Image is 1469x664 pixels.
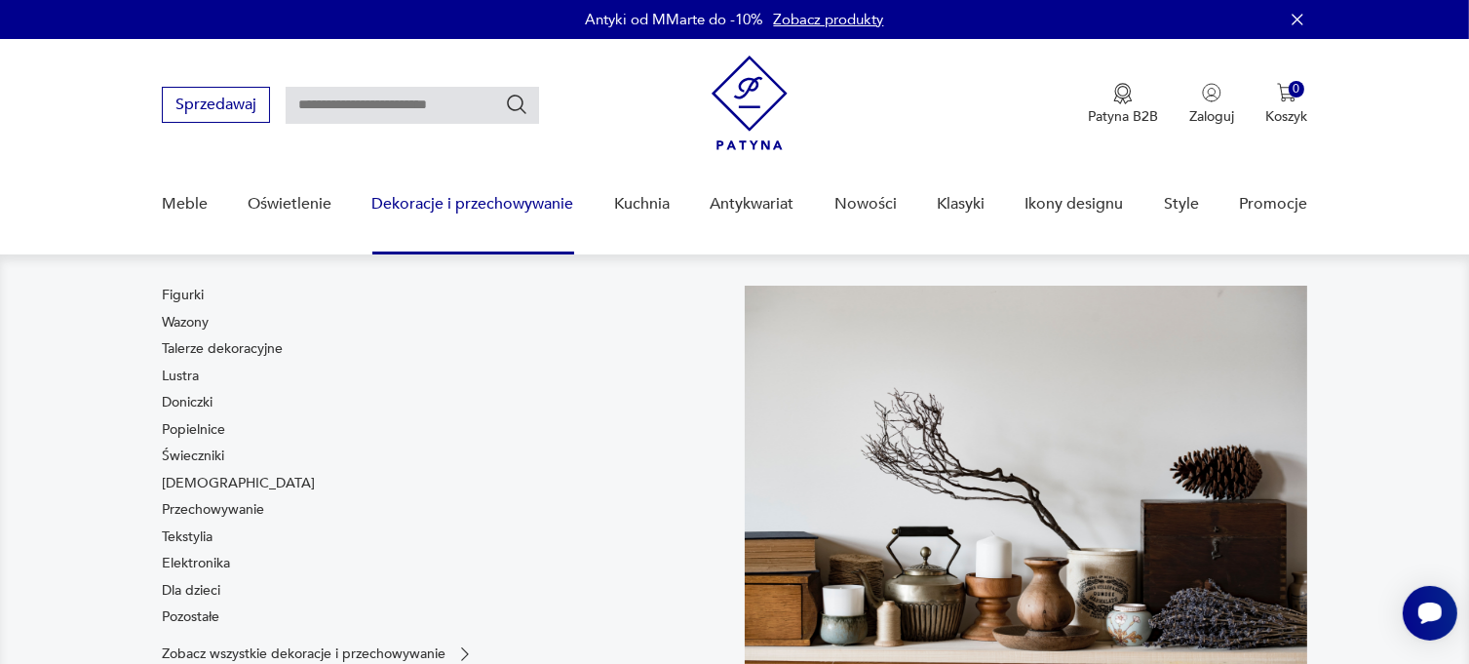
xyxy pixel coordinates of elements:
[1189,107,1234,126] p: Zaloguj
[162,447,224,466] a: Świeczniki
[162,607,219,627] a: Pozostałe
[162,500,264,520] a: Przechowywanie
[1403,586,1457,641] iframe: Smartsupp widget button
[745,286,1308,664] img: cfa44e985ea346226f89ee8969f25989.jpg
[1088,107,1158,126] p: Patyna B2B
[834,167,897,242] a: Nowości
[162,474,315,493] a: [DEMOGRAPHIC_DATA]
[1265,83,1307,126] button: 0Koszyk
[1202,83,1221,102] img: Ikonka użytkownika
[162,286,204,305] a: Figurki
[614,167,670,242] a: Kuchnia
[1265,107,1307,126] p: Koszyk
[1289,81,1305,98] div: 0
[162,527,213,547] a: Tekstylia
[1088,83,1158,126] button: Patyna B2B
[1189,83,1234,126] button: Zaloguj
[162,647,445,660] p: Zobacz wszystkie dekoracje i przechowywanie
[1239,167,1307,242] a: Promocje
[162,644,475,664] a: Zobacz wszystkie dekoracje i przechowywanie
[162,99,270,113] a: Sprzedawaj
[1024,167,1123,242] a: Ikony designu
[712,56,788,150] img: Patyna - sklep z meblami i dekoracjami vintage
[937,167,985,242] a: Klasyki
[248,167,331,242] a: Oświetlenie
[1088,83,1158,126] a: Ikona medaluPatyna B2B
[162,393,213,412] a: Doniczki
[162,420,225,440] a: Popielnice
[162,313,209,332] a: Wazony
[162,554,230,573] a: Elektronika
[586,10,764,29] p: Antyki od MMarte do -10%
[774,10,884,29] a: Zobacz produkty
[162,367,199,386] a: Lustra
[162,87,270,123] button: Sprzedawaj
[505,93,528,116] button: Szukaj
[1277,83,1296,102] img: Ikona koszyka
[162,339,283,359] a: Talerze dekoracyjne
[162,581,220,601] a: Dla dzieci
[710,167,793,242] a: Antykwariat
[162,167,208,242] a: Meble
[1113,83,1133,104] img: Ikona medalu
[372,167,574,242] a: Dekoracje i przechowywanie
[1164,167,1199,242] a: Style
